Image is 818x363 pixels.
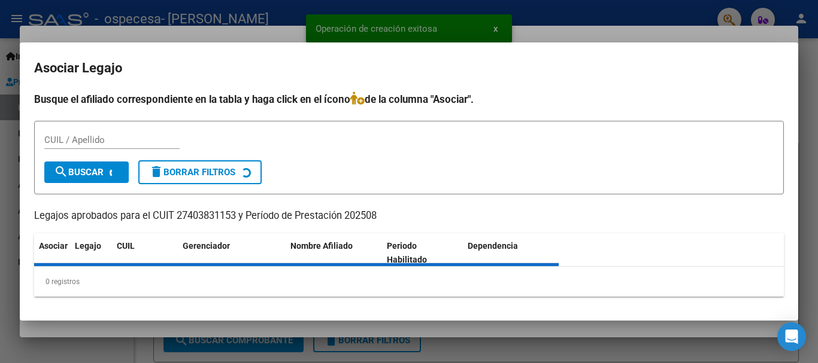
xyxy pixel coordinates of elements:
div: 0 registros [34,267,784,297]
datatable-header-cell: Periodo Habilitado [382,233,463,273]
datatable-header-cell: Gerenciador [178,233,286,273]
mat-icon: search [54,164,68,179]
span: Buscar [54,167,104,178]
h2: Asociar Legajo [34,57,784,80]
div: Open Intercom Messenger [777,322,806,351]
mat-icon: delete [149,164,163,179]
span: Periodo Habilitado [387,241,427,264]
h4: Busque el afiliado correspondiente en la tabla y haga click en el ícono de la columna "Asociar". [34,91,784,107]
datatable-header-cell: Dependencia [463,233,559,273]
span: Legajo [75,241,101,251]
span: Nombre Afiliado [290,241,353,251]
span: Gerenciador [183,241,230,251]
span: Borrar Filtros [149,167,235,178]
span: Asociar [39,241,68,251]
datatable-header-cell: Asociar [34,233,70,273]
datatable-header-cell: Legajo [70,233,112,273]
span: Dependencia [468,241,518,251]
span: CUIL [117,241,135,251]
datatable-header-cell: Nombre Afiliado [286,233,382,273]
datatable-header-cell: CUIL [112,233,178,273]
p: Legajos aprobados para el CUIT 27403831153 y Período de Prestación 202508 [34,209,784,224]
button: Borrar Filtros [138,160,262,184]
button: Buscar [44,161,129,183]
